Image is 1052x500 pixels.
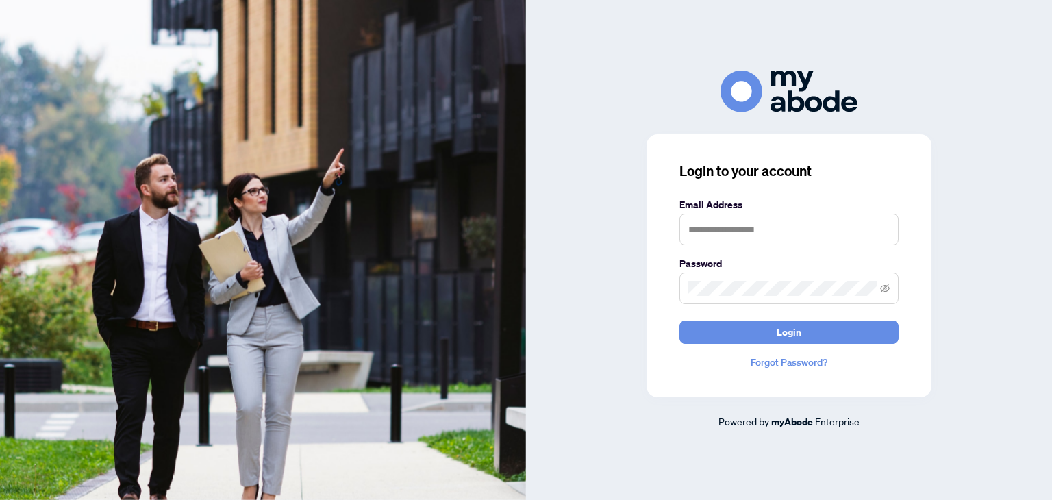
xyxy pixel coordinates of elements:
span: Login [777,321,801,343]
img: ma-logo [721,71,857,112]
span: Enterprise [815,415,860,427]
h3: Login to your account [679,162,899,181]
button: Login [679,321,899,344]
a: myAbode [771,414,813,429]
label: Password [679,256,899,271]
span: Powered by [718,415,769,427]
label: Email Address [679,197,899,212]
a: Forgot Password? [679,355,899,370]
span: eye-invisible [880,284,890,293]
